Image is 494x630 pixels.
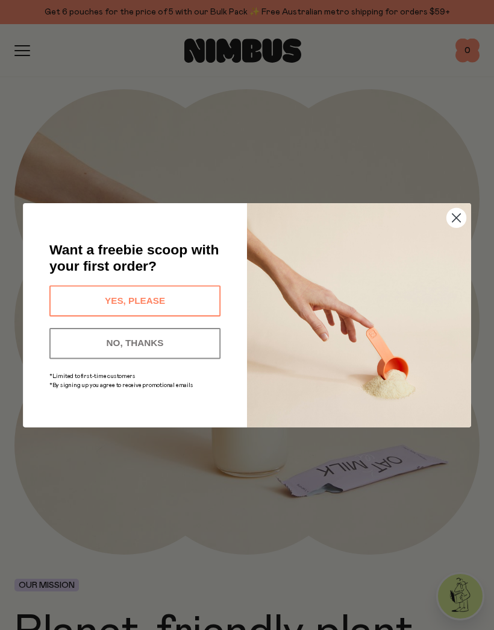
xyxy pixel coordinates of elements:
[49,327,220,358] button: NO, THANKS
[49,285,220,316] button: YES, PLEASE
[446,207,466,227] button: Close dialog
[247,203,471,427] img: c0d45117-8e62-4a02-9742-374a5db49d45.jpeg
[49,241,219,272] span: Want a freebie scoop with your first order?
[49,382,193,388] span: *By signing up you agree to receive promotional emails
[49,373,136,379] span: *Limited to first-time customers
